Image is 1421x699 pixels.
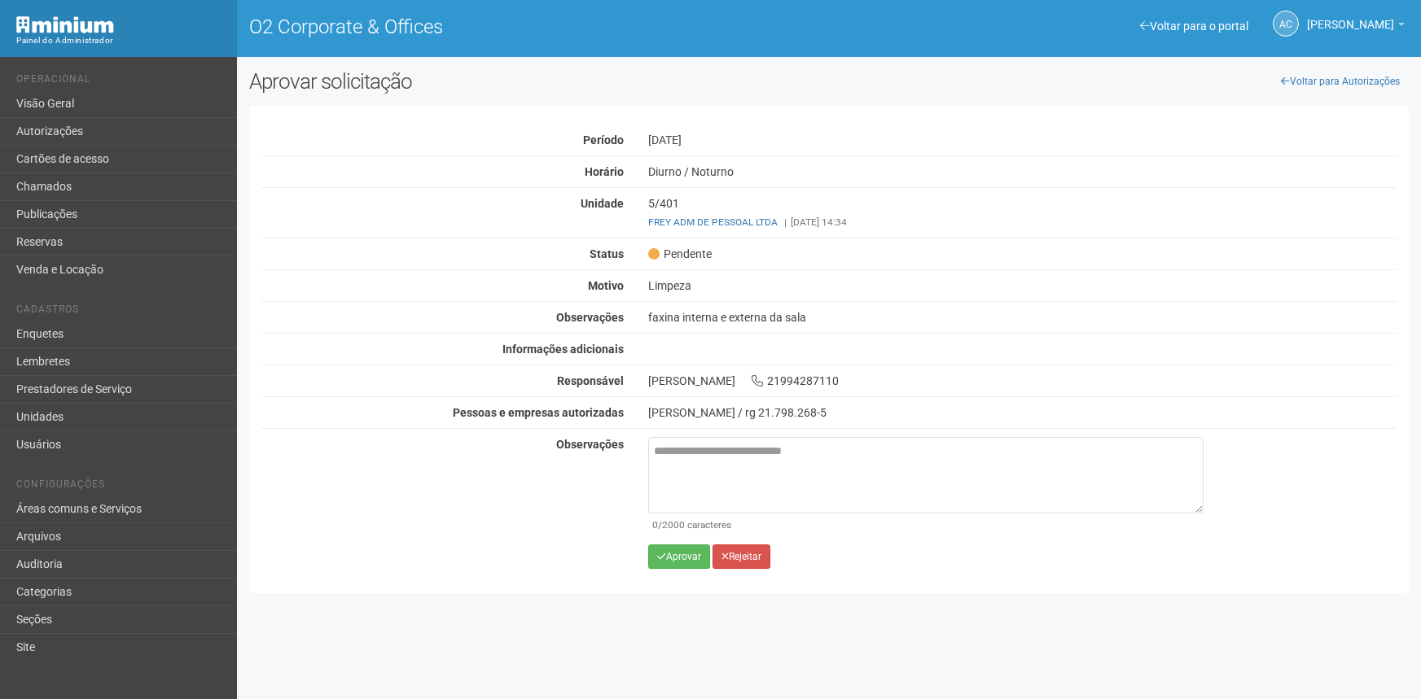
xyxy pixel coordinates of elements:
[249,69,817,94] h2: Aprovar solicitação
[453,406,624,419] strong: Pessoas e empresas autorizadas
[636,310,1409,325] div: faxina interna e externa da sala
[581,197,624,210] strong: Unidade
[648,247,712,261] span: Pendente
[636,278,1409,293] div: Limpeza
[1273,11,1299,37] a: AC
[713,544,770,569] button: Rejeitar
[16,73,225,90] li: Operacional
[16,478,225,496] li: Configurações
[583,133,624,146] strong: Período
[557,374,624,387] strong: Responsável
[652,518,1200,532] div: /2000 caracteres
[648,405,1397,420] div: [PERSON_NAME] / rg 21.798.268-5
[16,304,225,321] li: Cadastros
[648,216,778,228] a: FREY ADM DE PESSOAL LTDA
[585,165,624,178] strong: Horário
[636,374,1409,388] div: [PERSON_NAME] 21994287110
[16,33,225,48] div: Painel do Administrador
[1307,2,1394,31] span: Ana Carla de Carvalho Silva
[648,215,1397,229] div: [DATE] 14:34
[652,519,658,531] span: 0
[588,279,624,292] strong: Motivo
[556,438,624,451] strong: Observações
[249,16,817,37] h1: O2 Corporate & Offices
[556,311,624,324] strong: Observações
[636,164,1409,179] div: Diurno / Noturno
[784,216,787,228] span: |
[16,16,114,33] img: Minium
[648,544,710,569] button: Aprovar
[636,196,1409,229] div: 5/401
[502,343,624,356] strong: Informações adicionais
[1307,20,1405,33] a: [PERSON_NAME]
[1272,69,1409,94] a: Voltar para Autorizações
[636,133,1409,147] div: [DATE]
[1140,20,1248,33] a: Voltar para o portal
[590,247,624,260] strong: Status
